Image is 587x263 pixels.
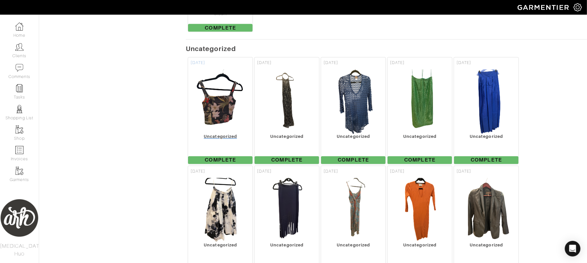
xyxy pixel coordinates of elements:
[191,169,205,175] span: [DATE]
[390,60,404,66] span: [DATE]
[454,243,519,248] div: Uncategorized
[457,60,471,66] span: [DATE]
[390,169,404,175] span: [DATE]
[329,69,378,134] img: YLpcSojQHgGzA2WBHqEhRGj2
[188,156,253,164] span: Complete
[462,178,511,243] img: ehe1VMm57WgqQKGRNYLephUW
[188,243,253,248] div: Uncategorized
[15,84,23,92] img: reminder-icon-8004d30b9f0a5d33ae49ab947aed9ed385cf756f9e5892f1edd6e32f2345188e.png
[321,134,386,139] div: Uncategorized
[320,57,387,165] a: [DATE] Uncategorized Complete
[462,69,511,134] img: 5vnyLnMiGHKWgJBWb1L5hSZZ
[514,2,574,13] img: garmentier-logo-header-white-b43fb05a5012e4ada735d5af1a66efaba907eab6374d6393d1fbf88cb4ef424d.png
[15,22,23,31] img: dashboard-icon-dbcd8f5a0b271acd01030246c82b418ddd0df26cd7fceb0bd07c9910d44c42f6.png
[254,57,320,165] a: [DATE] Uncategorized Complete
[186,45,587,53] h5: Uncategorized
[257,60,271,66] span: [DATE]
[574,3,582,11] img: gear-icon-white-bd11855cb880d31180b6d7d6211b90ccbf57a29d726f0c71d8c61bd08dd39cc2.png
[388,134,452,139] div: Uncategorized
[188,24,253,32] span: Complete
[15,125,23,134] img: garments-icon-b7da505a4dc4fd61783c78ac3ca0ef83fa9d6f193b1c9dc38574b1d14d53ca28.png
[255,243,319,248] div: Uncategorized
[454,156,519,164] span: Complete
[454,134,519,139] div: Uncategorized
[196,178,245,243] img: eKo5Zj2a8zz9qHTTuWw9DXDw
[188,134,253,139] div: Uncategorized
[262,178,311,243] img: QzmsPfwbtgCwtPAxbD8wXmPc
[453,57,520,165] a: [DATE] Uncategorized Complete
[15,64,23,72] img: comment-icon-a0a6a9ef722e966f86d9cbdc48e553b5cf19dbc54f86b18d962a5391bc8f6eb6.png
[388,243,452,248] div: Uncategorized
[395,69,444,134] img: WQYNuwyx3t2aFXTCfpgnBsKZ
[257,169,271,175] span: [DATE]
[324,60,338,66] span: [DATE]
[196,69,245,134] img: i3enEGL7U9ew3JuyziHr8AFR
[395,178,444,243] img: EYZU3wR5vYMDqkccSsDjbyf7
[565,241,580,256] div: Open Intercom Messenger
[191,60,205,66] span: [DATE]
[321,156,386,164] span: Complete
[324,169,338,175] span: [DATE]
[321,243,386,248] div: Uncategorized
[262,69,311,134] img: jXShPehhgW3fpemGgRR4TuKQ
[388,156,452,164] span: Complete
[255,134,319,139] div: Uncategorized
[15,105,23,113] img: stylists-icon-eb353228a002819b7ec25b43dbf5f0378dd9e0616d9560372ff212230b889e62.png
[15,167,23,175] img: garments-icon-b7da505a4dc4fd61783c78ac3ca0ef83fa9d6f193b1c9dc38574b1d14d53ca28.png
[15,43,23,51] img: clients-icon-6bae9207a08558b7cb47a8932f037763ab4055f8c8b6bfacd5dc20c3e0201464.png
[15,146,23,154] img: orders-icon-0abe47150d42831381b5fb84f609e132dff9fe21cb692f30cb5eec754e2cba89.png
[457,169,471,175] span: [DATE]
[187,57,254,165] a: [DATE] Uncategorized Complete
[387,57,453,165] a: [DATE] Uncategorized Complete
[255,156,319,164] span: Complete
[329,178,378,243] img: TsmtTZ8XdbtHei3maw7rwJiT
